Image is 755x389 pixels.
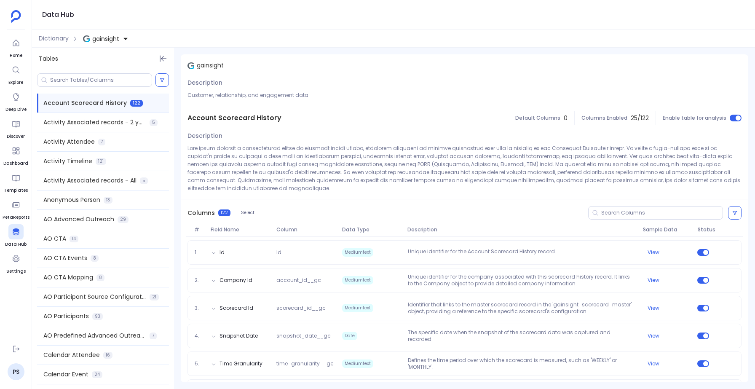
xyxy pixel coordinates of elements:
input: Search Columns [601,209,723,216]
span: Data Type [339,226,404,233]
span: Account Scorecard History [187,113,281,123]
a: Discover [7,116,25,140]
span: Explore [8,79,24,86]
button: Id [220,249,225,256]
a: Templates [4,170,28,194]
a: Dashboard [3,143,28,167]
span: Activity Associated records - 2 years [43,118,146,127]
a: Home [8,35,24,59]
button: Scorecard Id [220,305,253,311]
span: 3. [191,305,208,311]
span: Anonymous Person [43,196,100,204]
img: petavue logo [11,10,21,23]
button: Snapshot Date [220,333,258,339]
span: Activity Attendee [43,137,95,146]
p: Unique identifier for the Account Scorecard History record. [404,248,640,257]
span: 0 [564,114,568,123]
span: scorecard_id__gc [273,305,339,311]
span: 16 [103,352,112,359]
img: gainsight.svg [187,62,194,69]
span: AO CTA Mapping [43,273,93,282]
span: 122 [130,100,143,107]
span: 2. [191,277,208,284]
span: Templates [4,187,28,194]
a: PetaReports [3,197,29,221]
span: Mediumtext [342,359,373,368]
span: account_id__gc [273,277,339,284]
span: 13 [104,197,112,204]
span: Column [273,226,339,233]
span: Date [342,332,357,340]
span: snapshot_date__gc [273,333,339,339]
span: 7 [150,333,157,339]
span: 4. [191,333,208,339]
span: gainsight [197,61,224,70]
span: Sample Data [640,226,694,233]
input: Search Tables/Columns [50,77,152,83]
p: Identifier that links to the master scorecard record in the 'gainsight_scorecard_master' object, ... [404,301,640,315]
button: Hide Tables [157,53,169,64]
span: 8 [91,255,99,262]
span: 8 [96,274,104,281]
span: Id [273,249,339,256]
a: Settings [6,251,26,275]
span: AO CTA [43,234,66,243]
span: 5 [150,119,158,126]
button: View [648,305,659,311]
span: Account Scorecard History [43,99,127,107]
span: 1. [191,249,208,256]
p: The specific date when the snapshot of the scorecard data was captured and recorded. [404,329,640,343]
span: gainsight [92,35,119,43]
span: 21 [150,294,159,300]
span: Mediumtext [342,276,373,284]
span: AO CTA Events [43,254,87,263]
span: Columns [187,209,215,217]
button: View [648,249,659,256]
span: Mediumtext [342,304,373,312]
span: 14 [70,236,78,242]
span: Description [187,131,222,140]
button: View [648,360,659,367]
span: 93 [92,313,103,320]
span: AO Participant Source Configuration [43,292,146,301]
span: 25 / 122 [631,114,649,123]
span: AO Advanced Outreach [43,215,114,224]
span: Mediumtext [342,248,373,257]
button: Company Id [220,277,252,284]
span: 5 [140,177,148,184]
button: View [648,333,659,339]
p: Customer, relationship, and engagement data [187,91,742,99]
span: Calendar Event [43,370,88,379]
span: 5. [191,360,208,367]
button: gainsight [81,32,130,46]
p: Defines the time period over which the scorecard is measured, such as 'WEEKLY' or 'MONTHLY'. [404,357,640,370]
span: Enable table for analysis [663,115,726,121]
img: gainsight.svg [83,35,90,42]
span: 24 [92,371,102,378]
span: Discover [7,133,25,140]
span: # [191,226,207,233]
span: Activity Associated records - All [43,176,137,185]
span: AO Participants [43,312,89,321]
span: Home [8,52,24,59]
span: Deep Dive [5,106,27,113]
span: Status [694,226,716,233]
button: View [648,277,659,284]
span: Data Hub [5,241,27,248]
a: Data Hub [5,224,27,248]
span: Description [187,78,222,87]
a: Deep Dive [5,89,27,113]
p: Unique identifier for the company associated with this scorecard history record. It links to the ... [404,274,640,287]
span: Calendar Attendee [43,351,100,359]
span: time_granularity__gc [273,360,339,367]
div: Tables [32,48,174,70]
span: Default Columns [515,115,560,121]
span: 29 [118,216,129,223]
span: 7 [98,139,105,145]
span: Activity Timeline [43,157,92,166]
span: Dictionary [39,34,69,43]
button: Select [236,207,260,218]
span: 122 [218,209,230,216]
span: PetaReports [3,214,29,221]
span: Settings [6,268,26,275]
